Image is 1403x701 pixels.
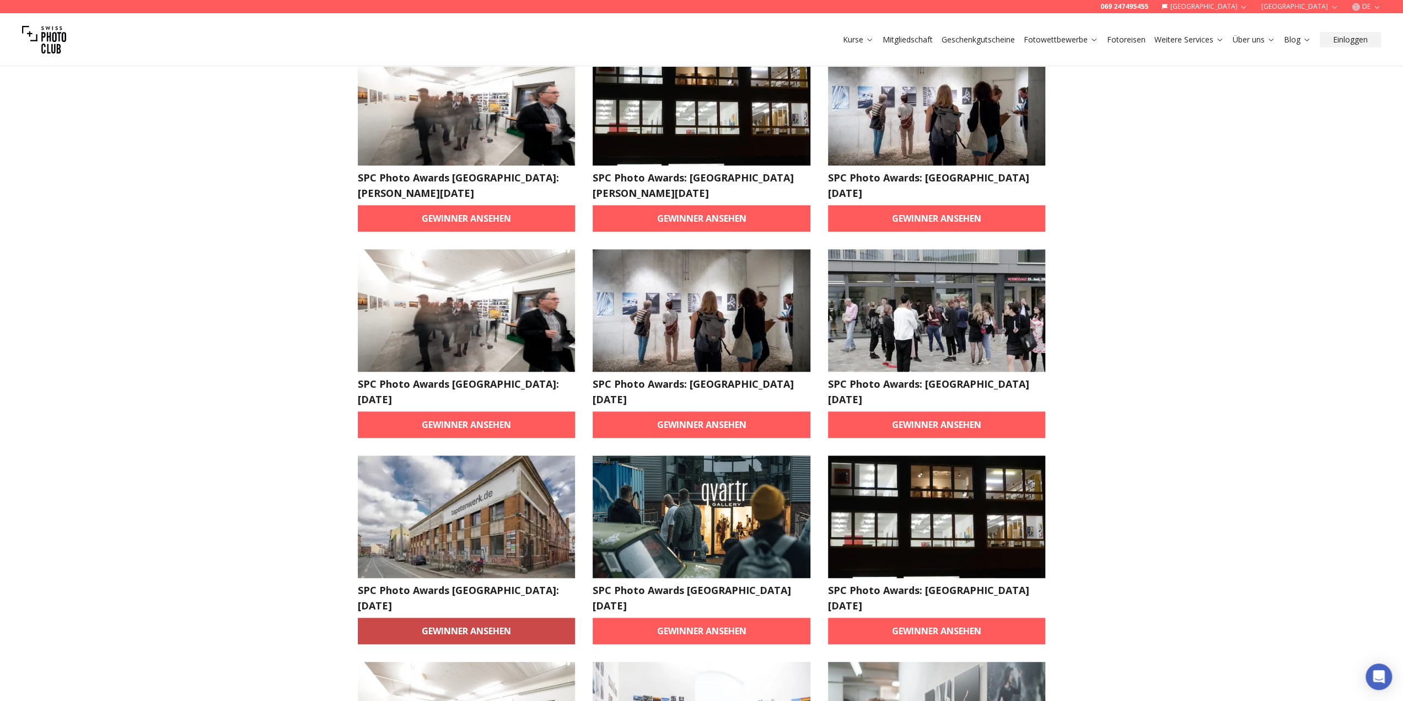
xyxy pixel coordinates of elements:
[358,43,576,165] img: SPC Photo Awards Zürich: März 2025
[358,456,576,578] img: SPC Photo Awards LEIPZIG: Oktober 2024
[828,205,1046,232] a: Gewinner ansehen
[593,411,810,438] a: Gewinner ansehen
[1280,32,1315,47] button: Blog
[358,582,576,613] h2: SPC Photo Awards [GEOGRAPHIC_DATA]: [DATE]
[1107,34,1146,45] a: Fotoreisen
[828,170,1046,201] h2: SPC Photo Awards: [GEOGRAPHIC_DATA] [DATE]
[1233,34,1275,45] a: Über uns
[937,32,1019,47] button: Geschenkgutscheine
[593,456,810,578] img: SPC Photo Awards HAMBURG Oktober 2024
[1284,34,1311,45] a: Blog
[883,34,933,45] a: Mitgliedschaft
[593,170,810,201] h2: SPC Photo Awards: [GEOGRAPHIC_DATA] [PERSON_NAME][DATE]
[828,43,1046,165] img: SPC Photo Awards: STUTTGART Februar 2025
[1024,34,1098,45] a: Fotowettbewerbe
[358,170,576,201] h2: SPC Photo Awards [GEOGRAPHIC_DATA]: [PERSON_NAME][DATE]
[828,456,1046,578] img: SPC Photo Awards: KÖLN September 2024
[358,205,576,232] a: Gewinner ansehen
[942,34,1015,45] a: Geschenkgutscheine
[1154,34,1224,45] a: Weitere Services
[828,249,1046,372] img: SPC Photo Awards: BERLIN November 2024
[1366,663,1392,690] div: Open Intercom Messenger
[358,618,576,644] a: Gewinner ansehen
[593,43,810,165] img: SPC Photo Awards: KÖLN März 2025
[1320,32,1381,47] button: Einloggen
[828,411,1046,438] a: Gewinner ansehen
[843,34,874,45] a: Kurse
[593,205,810,232] a: Gewinner ansehen
[1228,32,1280,47] button: Über uns
[358,249,576,372] img: SPC Photo Awards Zürich: Dezember 2024
[1103,32,1150,47] button: Fotoreisen
[22,18,66,62] img: Swiss photo club
[593,582,810,613] h2: SPC Photo Awards [GEOGRAPHIC_DATA] [DATE]
[593,249,810,372] img: SPC Photo Awards: STUTTGART November 2024
[828,376,1046,407] h2: SPC Photo Awards: [GEOGRAPHIC_DATA] [DATE]
[1150,32,1228,47] button: Weitere Services
[358,376,576,407] h2: SPC Photo Awards [GEOGRAPHIC_DATA]: [DATE]
[828,618,1046,644] a: Gewinner ansehen
[593,618,810,644] a: Gewinner ansehen
[593,376,810,407] h2: SPC Photo Awards: [GEOGRAPHIC_DATA] [DATE]
[828,582,1046,613] h2: SPC Photo Awards: [GEOGRAPHIC_DATA] [DATE]
[1019,32,1103,47] button: Fotowettbewerbe
[838,32,878,47] button: Kurse
[358,411,576,438] a: Gewinner ansehen
[1100,2,1148,11] a: 069 247495455
[878,32,937,47] button: Mitgliedschaft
